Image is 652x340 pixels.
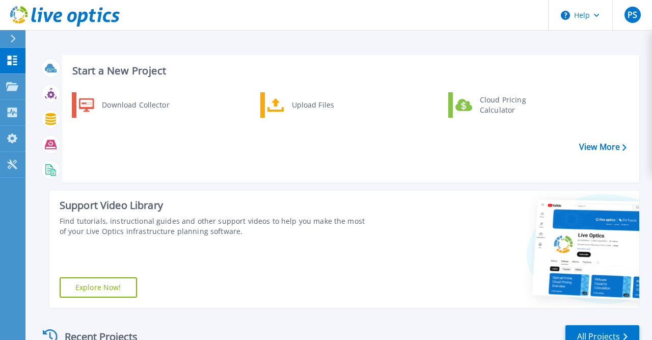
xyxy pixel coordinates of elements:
[475,95,550,115] div: Cloud Pricing Calculator
[628,11,637,19] span: PS
[260,92,365,118] a: Upload Files
[60,199,366,212] div: Support Video Library
[579,142,627,152] a: View More
[72,92,176,118] a: Download Collector
[60,277,137,298] a: Explore Now!
[72,65,626,76] h3: Start a New Project
[60,216,366,237] div: Find tutorials, instructional guides and other support videos to help you make the most of your L...
[287,95,362,115] div: Upload Files
[448,92,553,118] a: Cloud Pricing Calculator
[97,95,174,115] div: Download Collector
